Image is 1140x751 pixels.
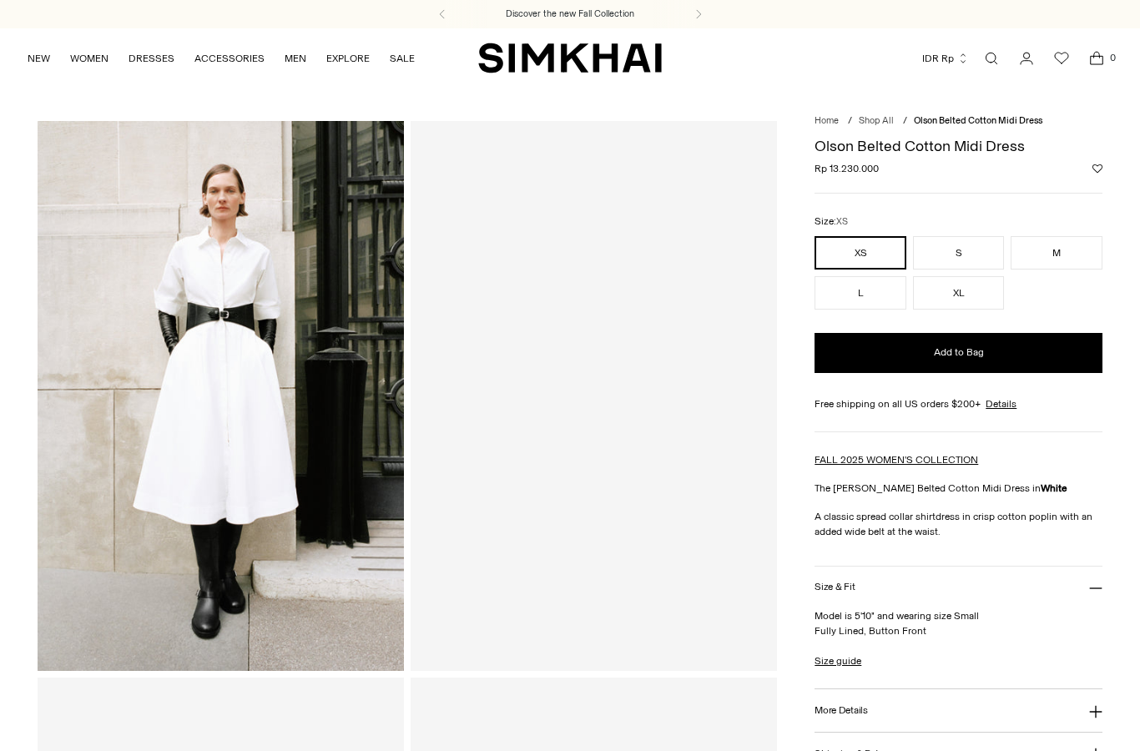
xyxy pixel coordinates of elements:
[411,121,777,671] a: Olson Belted Cotton Midi Dress
[815,115,839,126] a: Home
[903,114,907,129] div: /
[815,481,1102,496] p: The [PERSON_NAME] Belted Cotton Midi Dress in
[815,214,848,229] label: Size:
[1105,50,1120,65] span: 0
[194,40,265,77] a: ACCESSORIES
[815,608,1102,638] p: Model is 5'10" and wearing size Small Fully Lined, Button Front
[815,114,1102,129] nav: breadcrumbs
[326,40,370,77] a: EXPLORE
[815,161,879,176] span: Rp 13.230.000
[815,333,1102,373] button: Add to Bag
[506,8,634,21] a: Discover the new Fall Collection
[1045,42,1078,75] a: Wishlist
[815,454,978,466] a: FALL 2025 WOMEN'S COLLECTION
[815,509,1102,539] p: A classic spread collar shirtdress in crisp cotton poplin with an added wide belt at the waist.
[975,42,1008,75] a: Open search modal
[815,689,1102,732] button: More Details
[914,115,1042,126] span: Olson Belted Cotton Midi Dress
[815,236,906,270] button: XS
[859,115,894,126] a: Shop All
[815,276,906,310] button: L
[1080,42,1113,75] a: Open cart modal
[913,276,1005,310] button: XL
[934,345,984,360] span: Add to Bag
[848,114,852,129] div: /
[815,139,1102,154] h1: Olson Belted Cotton Midi Dress
[836,216,848,227] span: XS
[815,582,855,592] h3: Size & Fit
[815,567,1102,609] button: Size & Fit
[38,121,404,671] img: Olson Belted Cotton Midi Dress
[129,40,174,77] a: DRESSES
[1092,164,1102,174] button: Add to Wishlist
[70,40,108,77] a: WOMEN
[1011,236,1102,270] button: M
[285,40,306,77] a: MEN
[1041,482,1067,494] strong: White
[28,40,50,77] a: NEW
[922,40,969,77] button: IDR Rp
[913,236,1005,270] button: S
[815,653,861,668] a: Size guide
[1010,42,1043,75] a: Go to the account page
[815,705,867,716] h3: More Details
[478,42,662,74] a: SIMKHAI
[986,396,1016,411] a: Details
[815,396,1102,411] div: Free shipping on all US orders $200+
[390,40,415,77] a: SALE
